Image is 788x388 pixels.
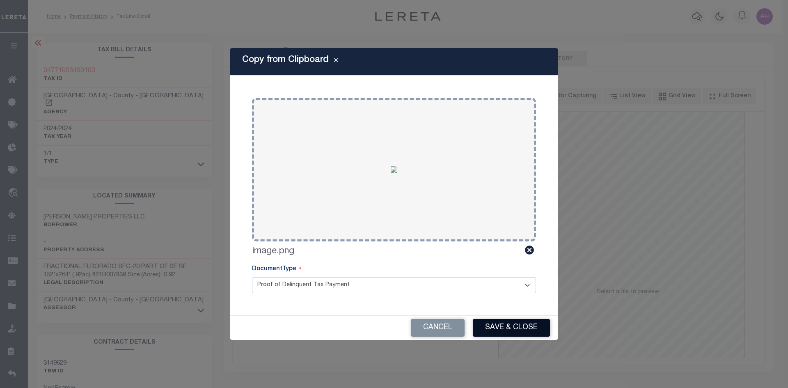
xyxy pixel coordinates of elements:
[242,55,329,65] h5: Copy from Clipboard
[252,265,301,274] label: DocumentType
[411,319,465,337] button: Cancel
[252,245,294,258] label: image.png
[391,166,397,173] img: 4c7e109e-047e-4c8e-81d4-e4e7538c9aef
[473,319,550,337] button: Save & Close
[329,57,343,67] button: Close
